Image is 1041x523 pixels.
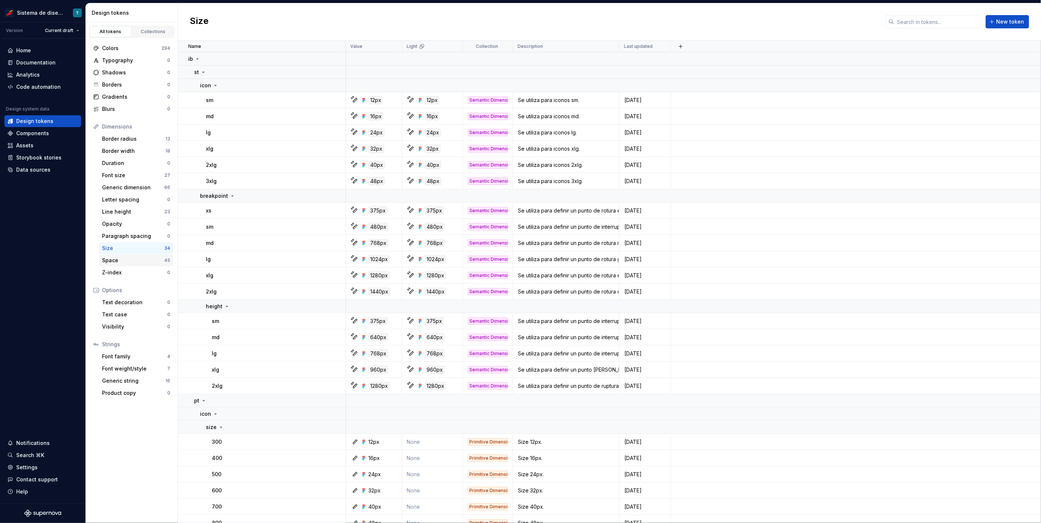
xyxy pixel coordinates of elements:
[368,223,388,231] div: 480px
[206,272,213,279] p: xlg
[16,83,61,91] div: Code automation
[164,185,170,190] div: 66
[425,145,441,153] div: 32px
[368,317,388,325] div: 375px
[206,129,211,136] p: lg
[514,288,619,295] div: Se utiliza para definir un punto de rotura doble extra grande, que es la anchura mínima a la que ...
[620,454,670,462] div: [DATE]
[167,390,170,396] div: 0
[425,161,441,169] div: 40px
[620,288,670,295] div: [DATE]
[102,232,167,240] div: Paragraph spacing
[4,461,81,473] a: Settings
[4,57,81,69] a: Documentation
[167,197,170,203] div: 0
[16,166,50,173] div: Data sources
[212,317,219,325] p: sm
[167,70,170,76] div: 0
[620,256,670,263] div: [DATE]
[468,366,508,373] div: Semantic Dimension
[167,57,170,63] div: 0
[99,321,173,333] a: Visibility0
[17,9,64,17] div: Sistema de diseño Iberia
[425,350,445,358] div: 768px
[620,272,670,279] div: [DATE]
[194,397,199,404] p: pt
[102,287,170,294] div: Options
[102,93,167,101] div: Gradients
[368,145,384,153] div: 32px
[996,18,1024,25] span: New token
[16,452,44,459] div: Search ⌘K
[514,317,619,325] div: Se utiliza para definir un punto de interrupción de altura pequeño, que es la altura mínima a la ...
[212,503,222,510] p: 700
[468,113,508,120] div: Semantic Dimension
[514,382,619,390] div: Se utiliza para definir un punto de ruptura de altura extrapequeño, que es la altura mínima a la ...
[167,82,170,88] div: 0
[16,117,53,125] div: Design tokens
[368,382,390,390] div: 1280px
[368,161,385,169] div: 40px
[24,510,61,517] svg: Supernova Logo
[620,207,670,214] div: [DATE]
[514,113,619,120] div: Se utiliza para iconos md.
[4,69,81,81] a: Analytics
[102,81,167,88] div: Borders
[468,487,508,494] div: Primitive Dimension
[92,29,129,35] div: All tokens
[368,112,383,120] div: 16px
[102,172,164,179] div: Font size
[5,8,14,17] img: 55604660-494d-44a9-beb2-692398e9940a.png
[407,43,417,49] p: Light
[16,488,28,495] div: Help
[4,127,81,139] a: Components
[200,192,228,200] p: breakpoint
[514,350,619,357] div: Se utiliza para definir un punto de interrupción de altura grande, que es la altura mínima a la q...
[425,382,446,390] div: 1280px
[16,464,38,471] div: Settings
[1,5,84,21] button: Sistema de diseño IberiaT
[368,454,380,462] div: 16px
[102,323,167,330] div: Visibility
[468,288,508,295] div: Semantic Dimension
[425,129,441,137] div: 24px
[102,299,167,306] div: Text decoration
[620,96,670,104] div: [DATE]
[514,366,619,373] div: Se utiliza para definir un punto [PERSON_NAME] de altura extragrande, que es la altura mínima a l...
[468,223,508,231] div: Semantic Dimension
[514,503,619,510] div: Size 40px.
[402,434,463,450] td: None
[167,270,170,275] div: 0
[620,487,670,494] div: [DATE]
[468,382,508,390] div: Semantic Dimension
[102,245,164,252] div: Size
[212,350,217,357] p: lg
[620,503,670,510] div: [DATE]
[102,208,164,215] div: Line height
[620,129,670,136] div: [DATE]
[620,334,670,341] div: [DATE]
[368,96,383,104] div: 12px
[167,324,170,330] div: 0
[102,220,167,228] div: Opacity
[425,207,444,215] div: 375px
[368,366,388,374] div: 960px
[90,42,173,54] a: Colors294
[167,312,170,317] div: 0
[368,350,388,358] div: 768px
[200,410,211,418] p: icon
[99,230,173,242] a: Paragraph spacing0
[4,437,81,449] button: Notifications
[212,382,222,390] p: 2xlg
[102,196,167,203] div: Letter spacing
[468,334,508,341] div: Semantic Dimension
[102,257,164,264] div: Space
[368,288,390,296] div: 1440px
[620,145,670,152] div: [DATE]
[164,172,170,178] div: 27
[102,159,167,167] div: Duration
[620,178,670,185] div: [DATE]
[165,148,170,154] div: 18
[206,145,213,152] p: xlg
